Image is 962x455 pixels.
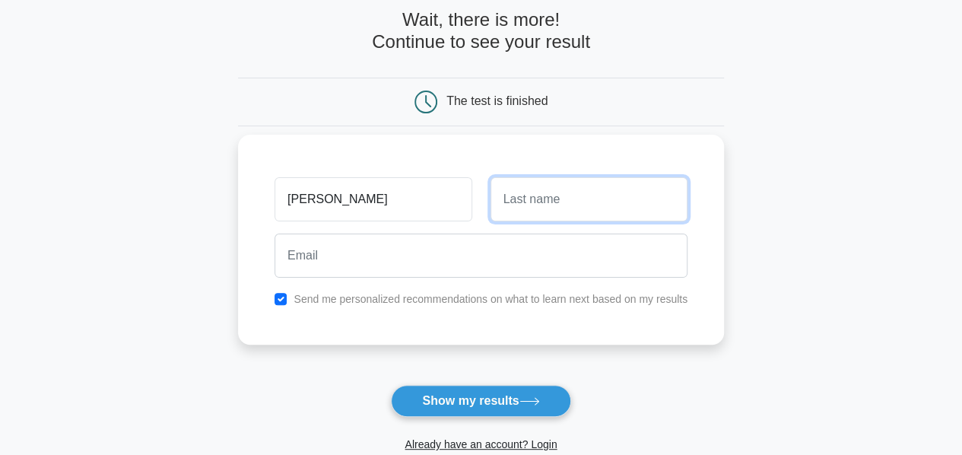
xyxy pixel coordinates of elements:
h4: Wait, there is more! Continue to see your result [238,9,724,53]
button: Show my results [391,385,570,417]
div: The test is finished [446,94,548,107]
input: Last name [491,177,687,221]
input: First name [275,177,471,221]
a: Already have an account? Login [405,438,557,450]
label: Send me personalized recommendations on what to learn next based on my results [294,293,687,305]
input: Email [275,234,687,278]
